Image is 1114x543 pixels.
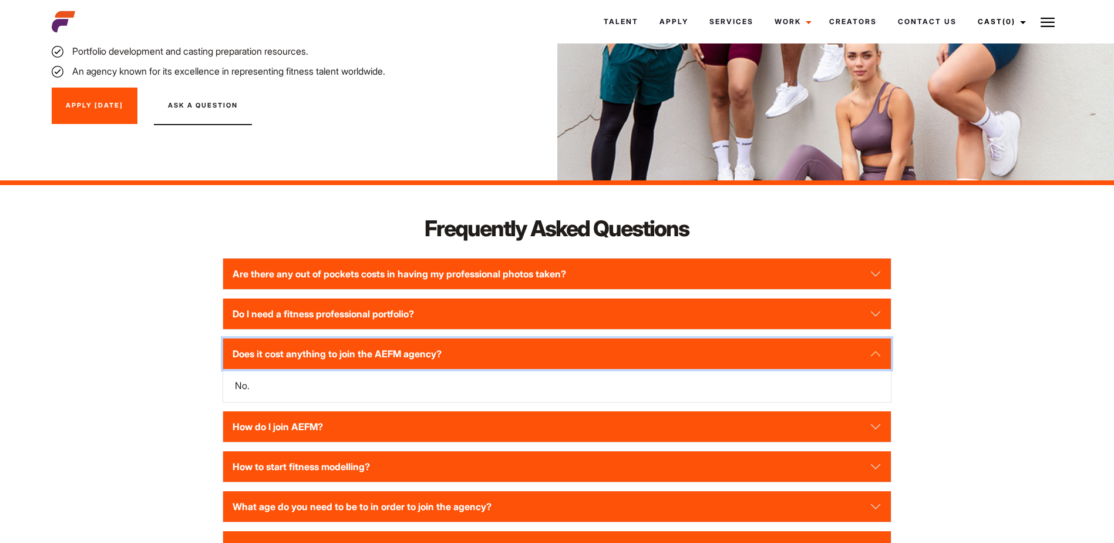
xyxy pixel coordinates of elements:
p: No. [235,378,879,393]
button: Ask A Question [154,88,252,125]
a: Apply [649,6,699,38]
button: Does it cost anything to join the AEFM agency? [223,338,891,369]
li: Portfolio development and casting preparation resources. [52,44,550,58]
a: Apply [DATE] [52,88,137,124]
a: Services [699,6,764,38]
span: (0) [1002,17,1015,26]
a: Creators [819,6,887,38]
img: cropped-aefm-brand-fav-22-square.png [52,10,75,33]
li: An agency known for its excellence in representing fitness talent worldwide. [52,64,550,78]
button: Do I need a fitness professional portfolio? [223,299,891,329]
a: Cast(0) [967,6,1033,38]
button: How to start fitness modelling? [223,451,891,482]
button: Are there any out of pockets costs in having my professional photos taken? [223,259,891,289]
a: Work [764,6,819,38]
a: Talent [593,6,649,38]
button: How do I join AEFM? [223,411,891,442]
a: Contact Us [887,6,967,38]
img: Burger icon [1041,15,1055,29]
button: What age do you need to be to in order to join the agency? [223,491,891,522]
h2: Frequently Asked Questions [223,213,891,244]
